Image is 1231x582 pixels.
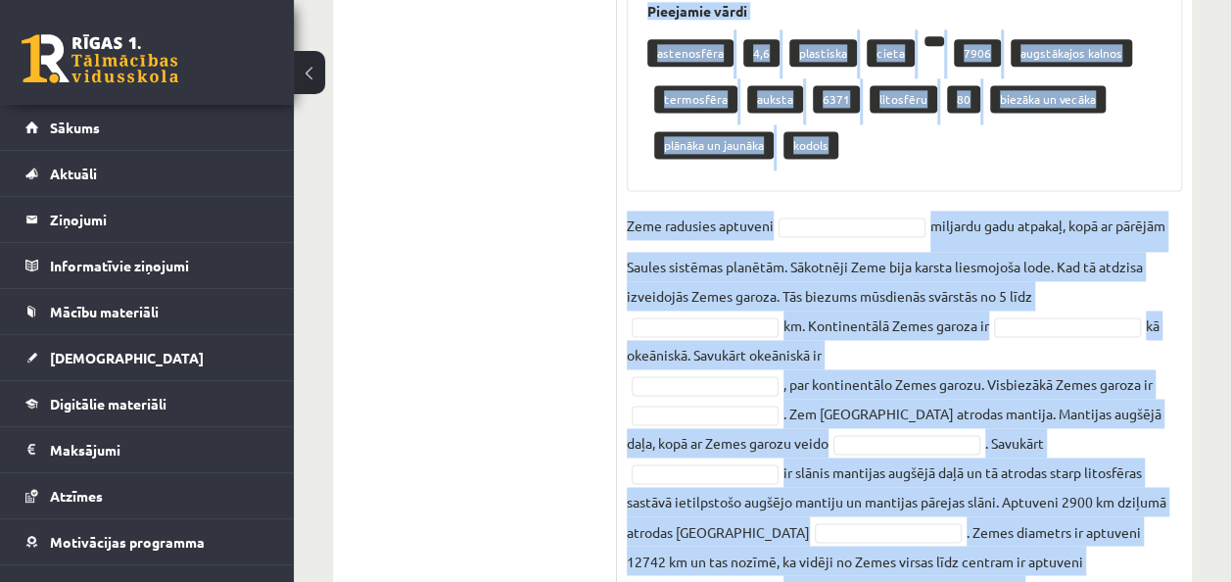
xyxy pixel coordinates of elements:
[783,131,838,159] p: kodols
[813,85,860,113] p: 6371
[743,39,780,67] p: 4,6
[654,131,774,159] p: plānāka un jaunāka
[870,85,937,113] p: litosfēru
[50,119,100,136] span: Sākums
[654,85,737,113] p: termosfēra
[25,519,269,564] a: Motivācijas programma
[25,197,269,242] a: Ziņojumi
[20,20,534,40] body: Editor, wiswyg-editor-user-answer-47024940307880
[25,335,269,380] a: [DEMOGRAPHIC_DATA]
[627,211,774,240] p: Zeme radusies aptuveni
[22,34,178,83] a: Rīgas 1. Tālmācības vidusskola
[25,289,269,334] a: Mācību materiāli
[747,85,803,113] p: auksta
[50,165,97,182] span: Aktuāli
[1011,39,1132,67] p: augstākajos kalnos
[25,105,269,150] a: Sākums
[50,303,159,320] span: Mācību materiāli
[25,473,269,518] a: Atzīmes
[50,427,269,472] legend: Maksājumi
[50,243,269,288] legend: Informatīvie ziņojumi
[25,151,269,196] a: Aktuāli
[647,39,734,67] p: astenosfēra
[25,381,269,426] a: Digitālie materiāli
[789,39,857,67] p: plastiska
[867,39,915,67] p: cieta
[25,427,269,472] a: Maksājumi
[25,243,269,288] a: Informatīvie ziņojumi
[50,349,204,366] span: [DEMOGRAPHIC_DATA]
[990,85,1106,113] p: biezāka un vecāka
[647,3,1161,20] h3: Pieejamie vārdi
[50,395,166,412] span: Digitālie materiāli
[954,39,1001,67] p: 7906
[50,533,205,551] span: Motivācijas programma
[50,197,269,242] legend: Ziņojumi
[50,487,103,505] span: Atzīmes
[947,85,980,113] p: 80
